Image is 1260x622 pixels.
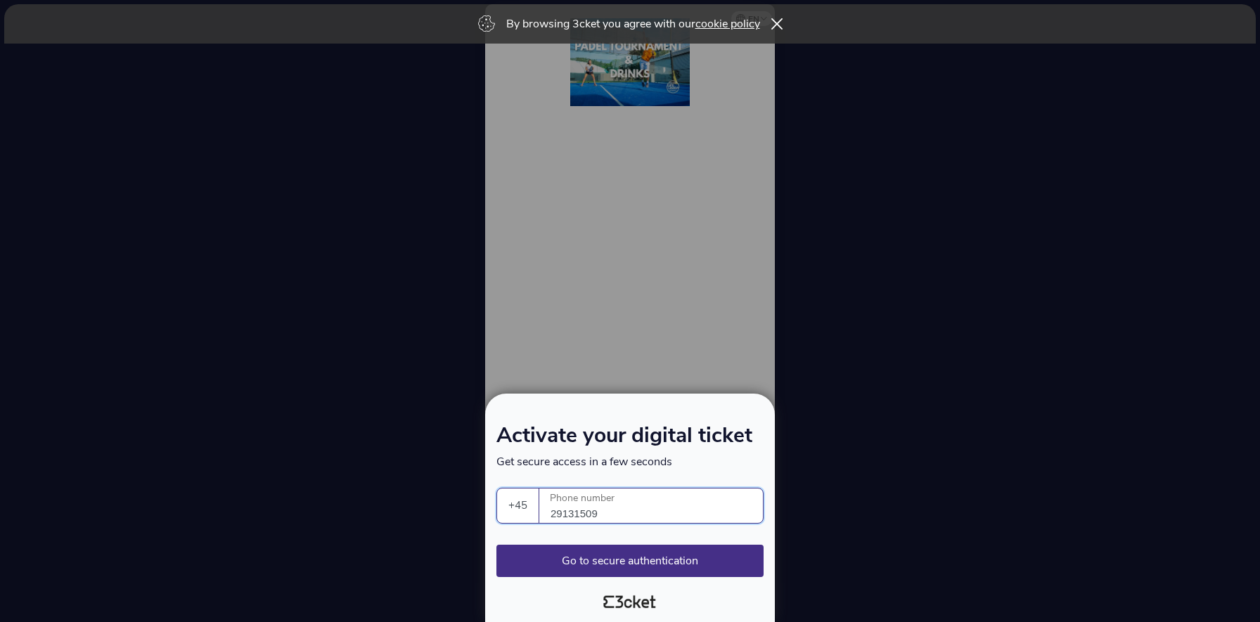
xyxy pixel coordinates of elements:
[496,454,764,469] p: Get secure access in a few seconds
[551,488,763,523] input: Phone number
[506,16,760,32] p: By browsing 3cket you agree with our
[496,545,764,577] button: Go to secure authentication
[539,488,764,508] label: Phone number
[695,16,760,32] a: cookie policy
[496,426,764,454] h1: Activate your digital ticket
